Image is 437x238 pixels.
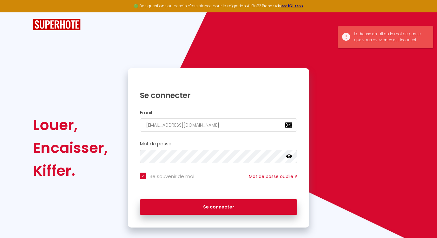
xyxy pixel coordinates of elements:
button: Se connecter [140,199,297,215]
input: Ton Email [140,118,297,132]
h2: Mot de passe [140,141,297,147]
div: Kiffer. [33,159,108,182]
a: Mot de passe oublié ? [249,173,297,180]
div: Encaisser, [33,136,108,159]
img: SuperHote logo [33,19,81,30]
h1: Se connecter [140,90,297,100]
div: L'adresse email ou le mot de passe que vous avez entré est incorrect [354,31,427,43]
div: Louer, [33,114,108,136]
h2: Email [140,110,297,116]
a: >>> ICI <<<< [281,3,303,9]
